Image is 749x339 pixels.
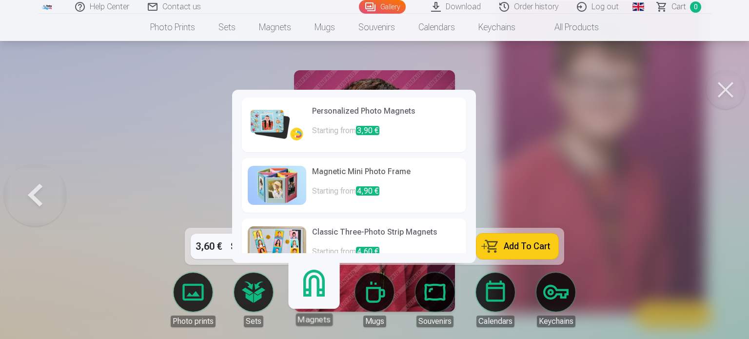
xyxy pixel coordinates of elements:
[347,14,407,41] a: Souvenirs
[504,242,551,251] span: Add To Cart
[312,226,460,246] h6: Classic Three-Photo Strip Magnets
[226,273,281,327] a: Sets
[312,125,460,144] p: Starting from
[347,273,402,327] a: Mugs
[467,14,527,41] a: Keychains
[356,186,379,196] span: 4,90 €
[690,1,701,13] span: 0
[356,247,379,256] span: 4,60 €
[42,4,53,10] img: /fa1
[312,246,460,265] p: Starting from
[527,14,611,41] a: All products
[242,219,466,273] a: Classic Three-Photo Strip MagnetsStarting from4,60 €
[138,14,207,41] a: Photo prints
[312,166,460,185] h6: Magnetic Mini Photo Frame
[231,239,253,253] strong: Size :
[476,316,514,327] div: Calendars
[416,316,453,327] div: Souvenirs
[407,14,467,41] a: Calendars
[191,234,227,259] div: 3,60 €
[408,273,462,327] a: Souvenirs
[166,273,220,327] a: Photo prints
[247,14,303,41] a: Magnets
[296,313,333,326] div: Magnets
[171,316,216,327] div: Photo prints
[312,185,460,205] p: Starting from
[242,98,466,152] a: Personalized Photo MagnetsStarting from3,90 €
[207,14,247,41] a: Sets
[244,316,263,327] div: Sets
[303,14,347,41] a: Mugs
[529,273,583,327] a: Keychains
[671,1,686,13] span: Сart
[242,158,466,213] a: Magnetic Mini Photo FrameStarting from4,90 €
[284,266,344,326] a: Magnets
[537,316,575,327] div: Keychains
[363,316,386,327] div: Mugs
[356,126,379,135] span: 3,90 €
[476,234,558,259] button: Add To Cart
[312,105,460,125] h6: Personalized Photo Magnets
[231,234,294,259] div: 10x15cm
[468,273,523,327] a: Calendars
